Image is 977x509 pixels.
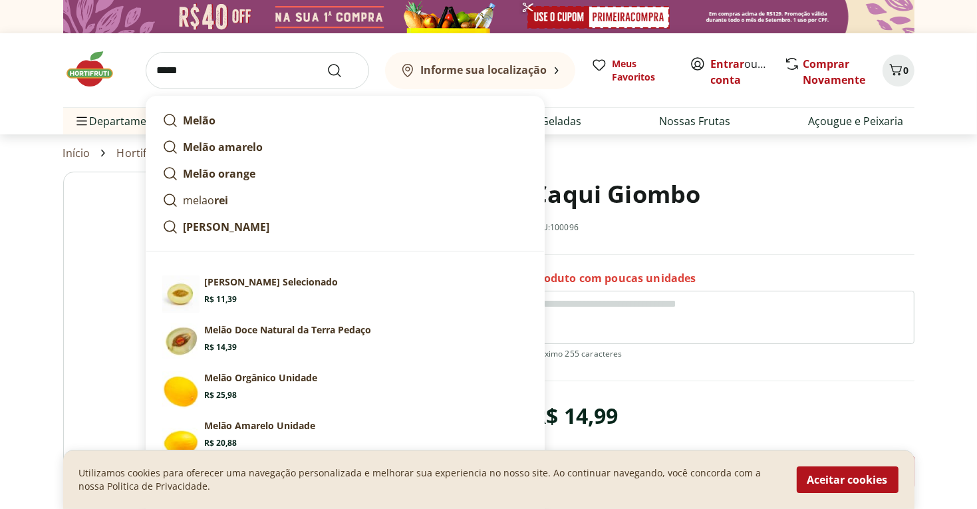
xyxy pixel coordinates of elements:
strong: [PERSON_NAME] [184,220,270,234]
span: Departamentos [74,105,170,137]
a: Melão [157,107,533,134]
span: ou [711,56,770,88]
p: SKU: 100096 [532,222,579,233]
a: Melão orange [157,160,533,187]
button: Informe sua localização [385,52,575,89]
b: Informe sua localização [421,63,547,77]
span: R$ 11,39 [205,294,237,305]
a: Melão Doce Natural da Terra PedaçoMelão Doce Natural da Terra PedaçoR$ 14,39 [157,318,533,366]
span: 0 [904,64,909,77]
img: Principal [162,371,200,409]
div: R$ 14,99 [532,397,618,434]
a: Meus Favoritos [591,57,674,84]
span: R$ 14,39 [205,342,237,353]
input: search [146,52,369,89]
strong: rei [215,193,229,208]
a: Entrar [711,57,745,71]
a: Melão Amarelo Selecionado[PERSON_NAME] SelecionadoR$ 11,39 [157,270,533,318]
p: Utilizamos cookies para oferecer uma navegação personalizada e melhorar sua experiencia no nosso ... [79,466,781,493]
a: Açougue e Peixaria [809,113,904,129]
p: Produto com poucas unidades [532,271,696,285]
a: Melão amarelo [157,134,533,160]
span: R$ 25,98 [205,390,237,401]
a: Comprar Novamente [803,57,866,87]
img: Melão Amarelo Selecionado [162,275,200,313]
strong: Melão [184,113,216,128]
button: Menu [74,105,90,137]
img: Principal [63,172,522,493]
img: Hortifruti [63,49,130,89]
button: Carrinho [883,55,914,86]
a: Criar conta [711,57,784,87]
p: [PERSON_NAME] Selecionado [205,275,339,289]
a: melaorei [157,187,533,214]
a: Hortifruti [116,147,165,159]
button: Aceitar cookies [797,466,899,493]
a: Melão Amarelo UnidadeMelão Amarelo UnidadeR$ 20,88 [157,414,533,462]
p: Melão Doce Natural da Terra Pedaço [205,323,372,337]
a: [PERSON_NAME] [157,214,533,240]
h1: Caqui Giombo [532,172,700,217]
p: Melão Orgânico Unidade [205,371,318,385]
p: Melão Amarelo Unidade [205,419,316,432]
a: Nossas Frutas [660,113,731,129]
strong: Melão amarelo [184,140,263,154]
a: Início [63,147,90,159]
img: Melão Amarelo Unidade [162,419,200,456]
strong: Melão orange [184,166,256,181]
button: Submit Search [327,63,358,79]
a: PrincipalMelão Orgânico UnidadeR$ 25,98 [157,366,533,414]
img: Melão Doce Natural da Terra Pedaço [162,323,200,361]
p: melao [184,192,229,208]
span: Meus Favoritos [613,57,674,84]
span: R$ 20,88 [205,438,237,448]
